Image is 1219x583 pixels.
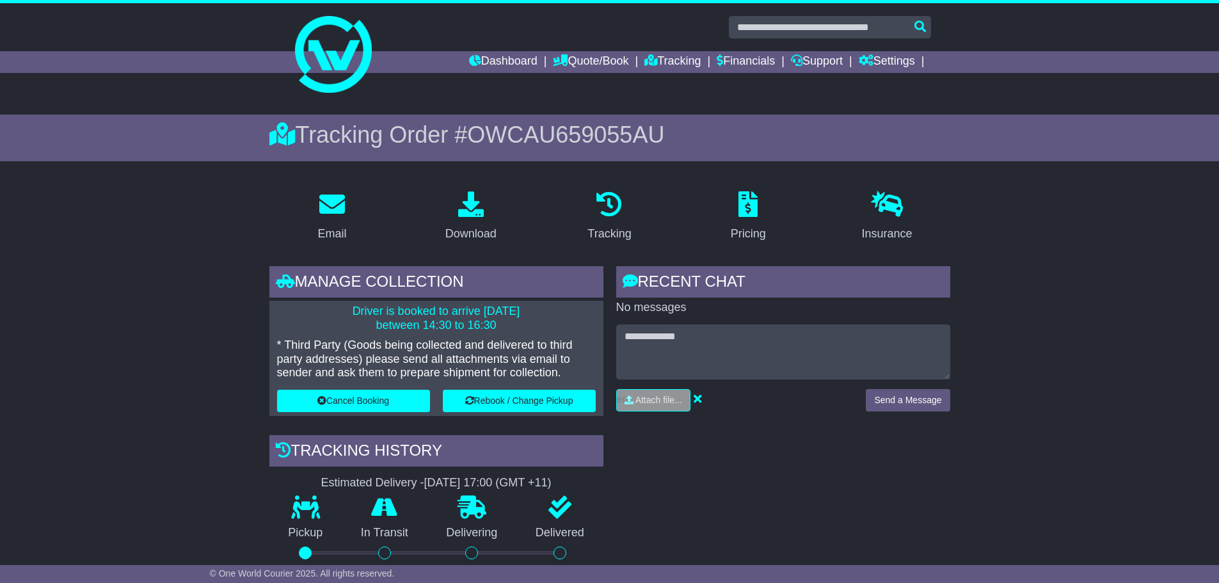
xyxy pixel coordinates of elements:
[579,187,639,247] a: Tracking
[644,51,701,73] a: Tracking
[616,301,950,315] p: No messages
[269,435,603,470] div: Tracking history
[717,51,775,73] a: Financials
[269,266,603,301] div: Manage collection
[342,526,427,540] p: In Transit
[269,526,342,540] p: Pickup
[277,390,430,412] button: Cancel Booking
[791,51,843,73] a: Support
[587,225,631,243] div: Tracking
[437,187,505,247] a: Download
[277,305,596,332] p: Driver is booked to arrive [DATE] between 14:30 to 16:30
[553,51,628,73] a: Quote/Book
[277,339,596,380] p: * Third Party (Goods being collected and delivered to third party addresses) please send all atta...
[445,225,497,243] div: Download
[854,187,921,247] a: Insurance
[616,266,950,301] div: RECENT CHAT
[427,526,517,540] p: Delivering
[443,390,596,412] button: Rebook / Change Pickup
[317,225,346,243] div: Email
[859,51,915,73] a: Settings
[210,568,395,579] span: © One World Courier 2025. All rights reserved.
[309,187,355,247] a: Email
[467,122,664,148] span: OWCAU659055AU
[722,187,774,247] a: Pricing
[469,51,538,73] a: Dashboard
[866,389,950,411] button: Send a Message
[269,476,603,490] div: Estimated Delivery -
[424,476,552,490] div: [DATE] 17:00 (GMT +11)
[731,225,766,243] div: Pricing
[862,225,912,243] div: Insurance
[269,121,950,148] div: Tracking Order #
[516,526,603,540] p: Delivered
